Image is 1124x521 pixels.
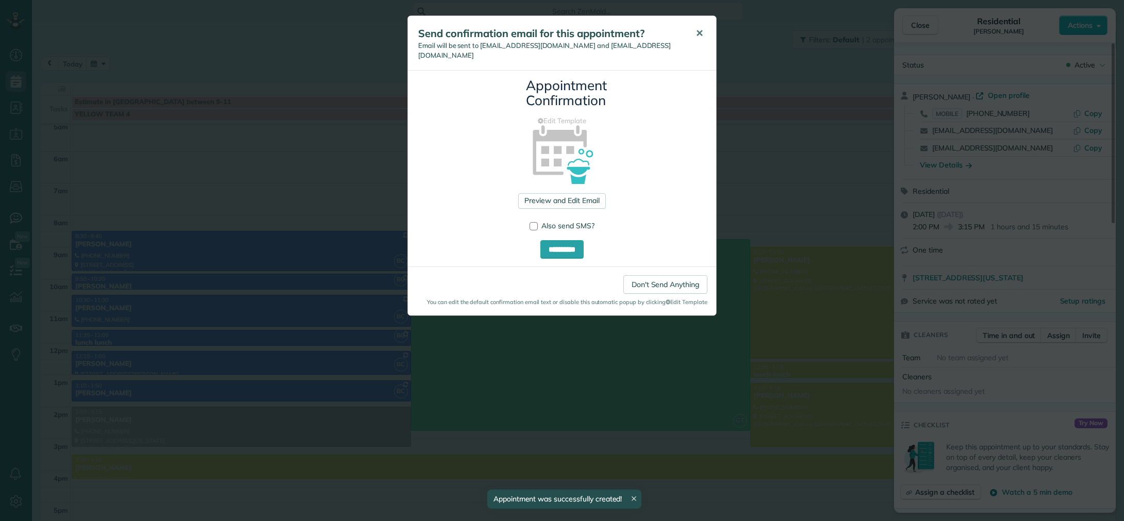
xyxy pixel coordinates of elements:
[516,107,608,199] img: appointment_confirmation_icon-141e34405f88b12ade42628e8c248340957700ab75a12ae832a8710e9b578dc5.png
[623,275,707,294] a: Don't Send Anything
[487,490,642,509] div: Appointment was successfully created!
[418,41,671,59] span: Email will be sent to [EMAIL_ADDRESS][DOMAIN_NAME] and [EMAIL_ADDRESS][DOMAIN_NAME]
[541,221,594,230] span: Also send SMS?
[696,27,703,39] span: ✕
[418,26,681,41] h5: Send confirmation email for this appointment?
[518,193,605,209] a: Preview and Edit Email
[526,78,598,108] h3: Appointment Confirmation
[416,116,708,126] a: Edit Template
[417,298,707,306] small: You can edit the default confirmation email text or disable this automatic popup by clicking Edit...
